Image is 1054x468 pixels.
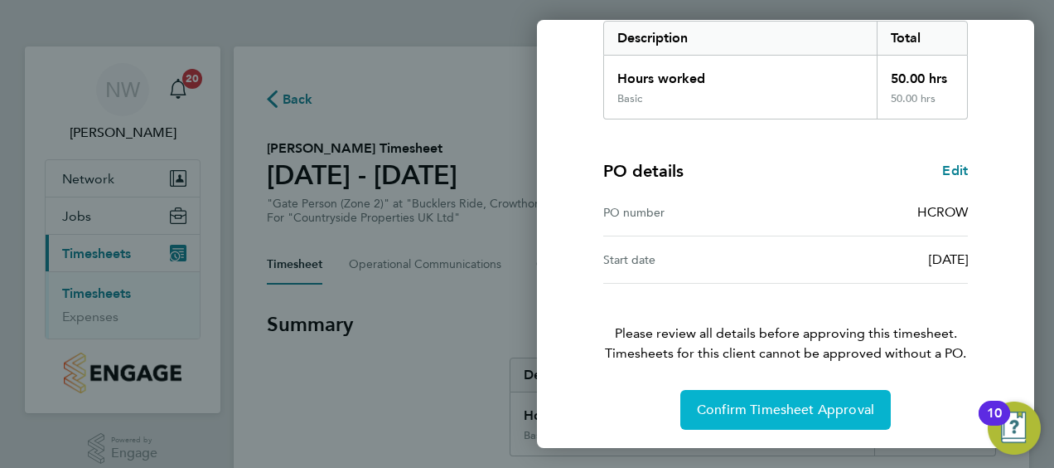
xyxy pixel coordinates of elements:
span: Edit [942,163,968,178]
div: 50.00 hrs [877,56,968,92]
a: Edit [942,161,968,181]
div: PO number [603,202,786,222]
div: Summary of 22 - 28 Sep 2025 [603,21,968,119]
div: Basic [617,92,642,105]
h4: PO details [603,159,684,183]
div: Description [604,22,877,55]
button: Open Resource Center, 10 new notifications [988,402,1041,455]
div: 50.00 hrs [877,92,968,119]
div: Hours worked [604,56,877,92]
div: Total [877,22,968,55]
span: HCROW [917,204,968,220]
button: Confirm Timesheet Approval [680,390,891,430]
div: 10 [987,413,1002,435]
div: [DATE] [786,250,968,270]
p: Please review all details before approving this timesheet. [583,284,988,363]
span: Confirm Timesheet Approval [697,402,874,418]
div: Start date [603,250,786,270]
span: Timesheets for this client cannot be approved without a PO. [583,344,988,363]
